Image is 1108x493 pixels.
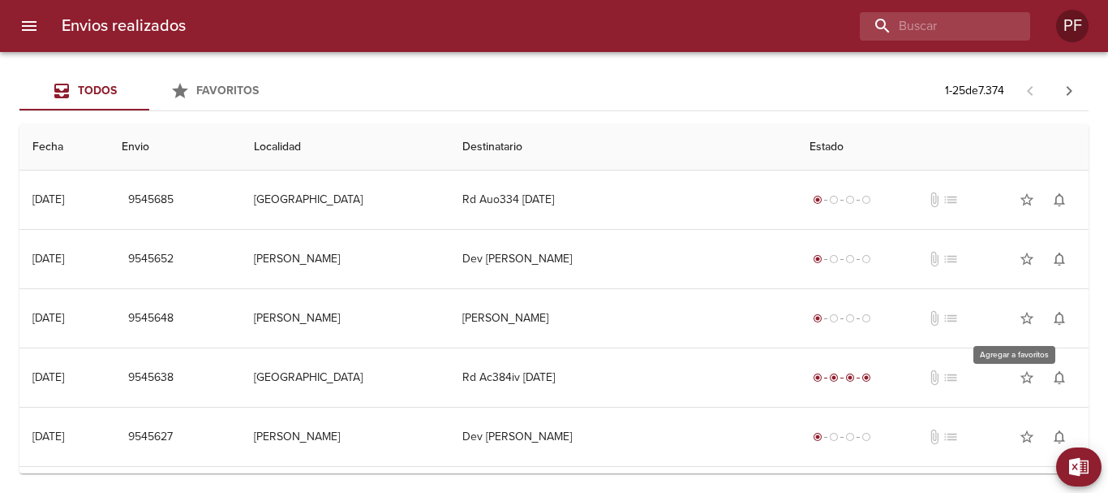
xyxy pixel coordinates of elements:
[1019,310,1035,327] span: star_border
[32,430,64,443] div: [DATE]
[943,192,959,208] span: No tiene pedido asociado
[32,370,64,384] div: [DATE]
[1056,10,1089,42] div: Abrir información de usuario
[128,427,173,448] span: 9545627
[810,429,874,445] div: Generado
[32,192,64,206] div: [DATE]
[122,304,180,334] button: 9545648
[1056,448,1102,487] button: Exportar Excel
[810,251,874,267] div: Generado
[122,422,179,452] button: 9545627
[845,314,855,323] span: radio_button_unchecked
[128,190,174,210] span: 9545685
[926,251,943,267] span: No tiene documentos adjuntos
[943,310,959,327] span: No tiene pedido asociado
[449,408,797,466] td: Dev [PERSON_NAME]
[241,124,449,171] th: Localidad
[813,432,822,442] span: radio_button_checked
[829,314,839,323] span: radio_button_unchecked
[1011,243,1043,275] button: Agregar a favoritos
[122,185,180,215] button: 9545685
[128,368,174,388] span: 9545638
[122,363,180,393] button: 9545638
[845,373,855,383] span: radio_button_checked
[861,314,871,323] span: radio_button_unchecked
[449,230,797,288] td: Dev [PERSON_NAME]
[1051,370,1067,386] span: notifications_none
[1019,192,1035,208] span: star_border
[449,171,797,229] td: Rd Auo334 [DATE]
[241,230,449,288] td: [PERSON_NAME]
[926,429,943,445] span: No tiene documentos adjuntos
[10,6,49,45] button: menu
[926,370,943,386] span: No tiene documentos adjuntos
[810,370,874,386] div: Entregado
[1043,184,1076,216] button: Activar notificaciones
[241,171,449,229] td: [GEOGRAPHIC_DATA]
[810,192,874,208] div: Generado
[829,254,839,264] span: radio_button_unchecked
[1019,370,1035,386] span: star_border
[926,310,943,327] span: No tiene documentos adjuntos
[1056,10,1089,42] div: PF
[860,12,1003,41] input: buscar
[241,348,449,407] td: [GEOGRAPHIC_DATA]
[32,252,64,266] div: [DATE]
[1051,192,1067,208] span: notifications_none
[813,195,822,205] span: radio_button_checked
[1051,251,1067,267] span: notifications_none
[813,314,822,323] span: radio_button_checked
[861,254,871,264] span: radio_button_unchecked
[1011,184,1043,216] button: Agregar a favoritos
[109,124,241,171] th: Envio
[797,124,1089,171] th: Estado
[449,289,797,348] td: [PERSON_NAME]
[945,83,1004,99] p: 1 - 25 de 7.374
[19,124,109,171] th: Fecha
[845,432,855,442] span: radio_button_unchecked
[128,249,174,270] span: 9545652
[1051,429,1067,445] span: notifications_none
[810,310,874,327] div: Generado
[1050,71,1089,110] span: Pagina siguiente
[449,348,797,407] td: Rd Ac384iv [DATE]
[1043,243,1076,275] button: Activar notificaciones
[813,254,822,264] span: radio_button_checked
[1019,429,1035,445] span: star_border
[122,244,180,275] button: 9545652
[861,432,871,442] span: radio_button_unchecked
[1051,310,1067,327] span: notifications_none
[829,195,839,205] span: radio_button_unchecked
[926,192,943,208] span: No tiene documentos adjuntos
[829,373,839,383] span: radio_button_checked
[813,373,822,383] span: radio_button_checked
[78,84,117,97] span: Todos
[1019,251,1035,267] span: star_border
[943,429,959,445] span: No tiene pedido asociado
[1011,421,1043,453] button: Agregar a favoritos
[241,408,449,466] td: [PERSON_NAME]
[449,124,797,171] th: Destinatario
[861,195,871,205] span: radio_button_unchecked
[1043,421,1076,453] button: Activar notificaciones
[845,254,855,264] span: radio_button_unchecked
[829,432,839,442] span: radio_button_unchecked
[196,84,259,97] span: Favoritos
[845,195,855,205] span: radio_button_unchecked
[943,251,959,267] span: No tiene pedido asociado
[1011,82,1050,98] span: Pagina anterior
[19,71,279,110] div: Tabs Envios
[62,13,186,39] h6: Envios realizados
[128,309,174,329] span: 9545648
[241,289,449,348] td: [PERSON_NAME]
[943,370,959,386] span: No tiene pedido asociado
[32,311,64,325] div: [DATE]
[861,373,871,383] span: radio_button_checked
